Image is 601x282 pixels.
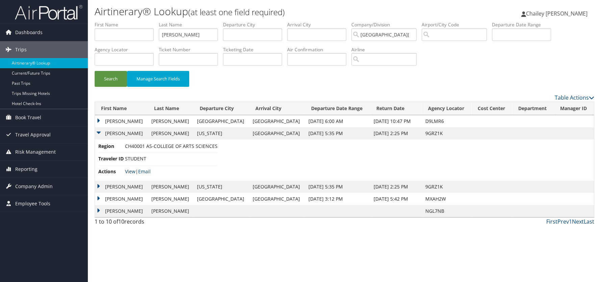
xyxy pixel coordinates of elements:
[422,115,471,127] td: D9LMR6
[194,181,249,193] td: [US_STATE]
[249,115,305,127] td: [GEOGRAPHIC_DATA]
[148,127,194,139] td: [PERSON_NAME]
[125,143,218,149] span: CH40001 AS-COLLEGE OF ARTS SCIENCES
[98,155,124,162] span: Traveler ID
[546,218,557,225] a: First
[557,218,569,225] a: Prev
[15,4,82,20] img: airportal-logo.png
[370,127,422,139] td: [DATE] 2:25 PM
[95,217,212,229] div: 1 to 10 of records
[98,168,124,175] span: Actions
[287,21,351,28] label: Arrival City
[422,102,471,115] th: Agency Locator: activate to sort column ascending
[305,127,371,139] td: [DATE] 5:35 PM
[95,4,428,19] h1: Airtinerary® Lookup
[370,181,422,193] td: [DATE] 2:25 PM
[572,218,584,225] a: Next
[223,21,287,28] label: Departure City
[422,127,471,139] td: 9GRZ1K
[159,46,223,53] label: Ticket Number
[148,205,194,217] td: [PERSON_NAME]
[15,195,50,212] span: Employee Tools
[95,115,148,127] td: [PERSON_NAME]
[15,24,43,41] span: Dashboards
[95,71,127,87] button: Search
[472,102,512,115] th: Cost Center: activate to sort column ascending
[125,168,135,175] a: View
[370,102,422,115] th: Return Date: activate to sort column ascending
[555,94,594,101] a: Table Actions
[194,102,249,115] th: Departure City: activate to sort column ascending
[194,193,249,205] td: [GEOGRAPHIC_DATA]
[512,102,554,115] th: Department: activate to sort column ascending
[95,102,148,115] th: First Name: activate to sort column ascending
[249,181,305,193] td: [GEOGRAPHIC_DATA]
[194,115,249,127] td: [GEOGRAPHIC_DATA]
[188,6,285,18] small: (at least one field required)
[138,168,151,175] a: Email
[95,205,148,217] td: [PERSON_NAME]
[492,21,556,28] label: Departure Date Range
[125,168,151,175] span: |
[15,178,53,195] span: Company Admin
[95,21,159,28] label: First Name
[305,115,371,127] td: [DATE] 6:00 AM
[98,143,124,150] span: Region
[422,193,471,205] td: MXAH2W
[127,71,189,87] button: Manage Search Fields
[305,102,371,115] th: Departure Date Range: activate to sort column ascending
[422,21,492,28] label: Airport/City Code
[95,46,159,53] label: Agency Locator
[15,144,56,160] span: Risk Management
[125,155,146,162] span: STUDENT
[521,3,594,24] a: Chailey [PERSON_NAME]
[287,46,351,53] label: Air Confirmation
[148,193,194,205] td: [PERSON_NAME]
[95,193,148,205] td: [PERSON_NAME]
[584,218,594,225] a: Last
[95,127,148,139] td: [PERSON_NAME]
[422,205,471,217] td: NGL7NB
[148,181,194,193] td: [PERSON_NAME]
[249,102,305,115] th: Arrival City: activate to sort column ascending
[370,193,422,205] td: [DATE] 5:42 PM
[305,193,371,205] td: [DATE] 3:12 PM
[148,102,194,115] th: Last Name: activate to sort column ascending
[148,115,194,127] td: [PERSON_NAME]
[15,109,41,126] span: Book Travel
[118,218,124,225] span: 10
[15,161,37,178] span: Reporting
[370,115,422,127] td: [DATE] 10:47 PM
[223,46,287,53] label: Ticketing Date
[15,41,27,58] span: Trips
[351,46,422,53] label: Airline
[15,126,51,143] span: Travel Approval
[305,181,371,193] td: [DATE] 5:35 PM
[569,218,572,225] a: 1
[249,193,305,205] td: [GEOGRAPHIC_DATA]
[526,10,587,17] span: Chailey [PERSON_NAME]
[249,127,305,139] td: [GEOGRAPHIC_DATA]
[194,127,249,139] td: [US_STATE]
[554,102,594,115] th: Manager ID: activate to sort column ascending
[351,21,422,28] label: Company/Division
[159,21,223,28] label: Last Name
[422,181,471,193] td: 9GRZ1K
[95,181,148,193] td: [PERSON_NAME]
